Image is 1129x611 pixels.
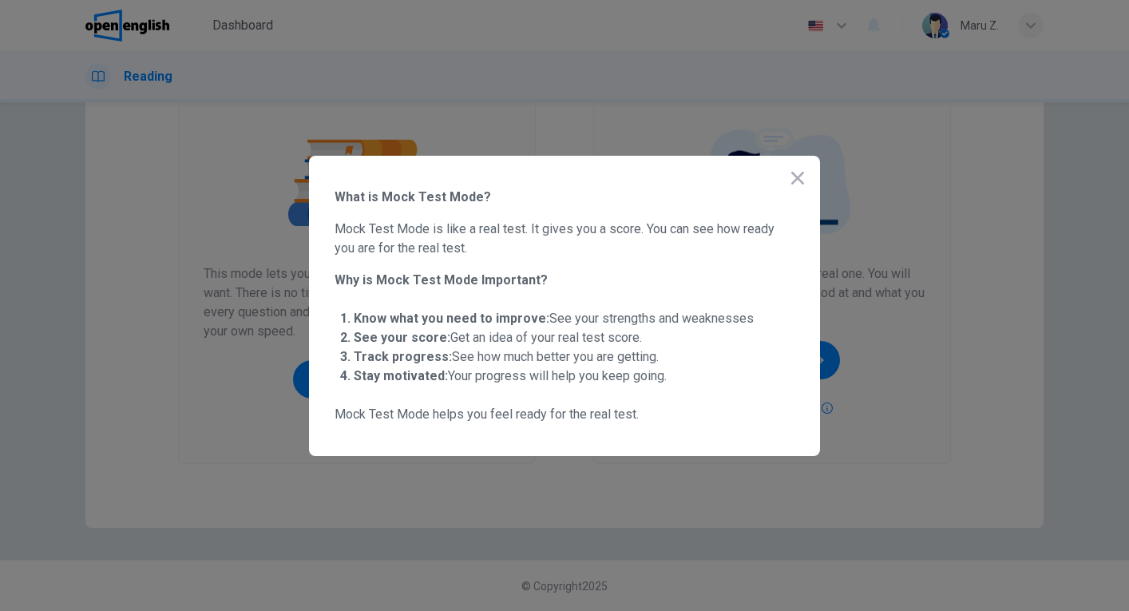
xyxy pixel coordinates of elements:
span: What is Mock Test Mode? [335,188,794,207]
span: Why is Mock Test Mode Important? [335,271,794,290]
span: Mock Test Mode helps you feel ready for the real test. [335,405,794,424]
span: See your strengths and weaknesses [354,311,754,326]
strong: Stay motivated: [354,368,448,383]
strong: Know what you need to improve: [354,311,549,326]
span: See how much better you are getting. [354,349,659,364]
span: Get an idea of your real test score. [354,330,642,345]
strong: Track progress: [354,349,452,364]
span: Your progress will help you keep going. [354,368,667,383]
strong: See your score: [354,330,450,345]
span: Mock Test Mode is like a real test. It gives you a score. You can see how ready you are for the r... [335,220,794,258]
